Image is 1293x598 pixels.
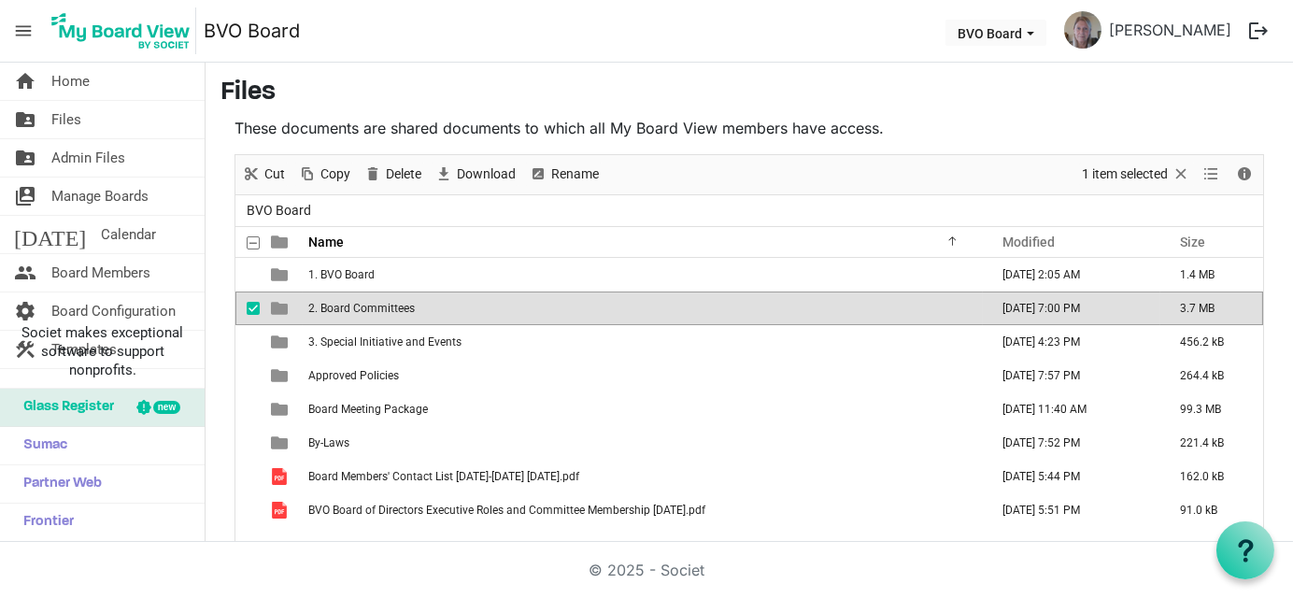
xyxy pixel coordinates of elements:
td: 456.2 kB is template cell column header Size [1160,325,1263,359]
td: 3.7 MB is template cell column header Size [1160,292,1263,325]
span: Modified [1002,235,1055,249]
span: people [14,254,36,292]
span: [DATE] [14,216,86,253]
span: 1 item selected [1080,163,1170,186]
td: checkbox [235,359,260,392]
td: checkbox [235,325,260,359]
td: is template cell column header type [260,392,303,426]
button: Delete [360,163,424,186]
span: folder_shared [14,139,36,177]
td: Board Members' Contact List 2025-2028 May 2025.pdf is template cell column header Name [303,460,983,493]
img: UTfCzewT5rXU4fD18_RCmd8NiOoEVvluYSMOXPyd4SwdCOh8sCAkHe7StodDouQN8cB_eyn1cfkqWhFEANIUxA_thumb.png [1064,11,1101,49]
span: Calendar [101,216,156,253]
button: BVO Board dropdownbutton [945,20,1046,46]
button: Cut [238,163,288,186]
span: Copy [319,163,352,186]
td: is template cell column header type [260,493,303,527]
td: 2. Board Committees is template cell column header Name [303,292,983,325]
div: new [153,401,180,414]
button: Download [431,163,519,186]
td: checkbox [235,426,260,460]
span: 3. Special Initiative and Events [308,335,462,349]
td: 99.3 MB is template cell column header Size [1160,392,1263,426]
td: Board Meeting Package is template cell column header Name [303,392,983,426]
span: Glass Register [14,389,114,426]
button: View dropdownbutton [1201,163,1223,186]
div: Cut [235,155,291,194]
span: Name [308,235,344,249]
td: BVO Board of Directors Executive Roles and Committee Membership May 2025.pdf is template cell col... [303,493,983,527]
a: My Board View Logo [46,7,204,54]
td: 264.4 kB is template cell column header Size [1160,359,1263,392]
td: September 12, 2025 7:00 PM column header Modified [983,292,1160,325]
td: September 07, 2025 7:57 PM column header Modified [983,359,1160,392]
span: Manage Boards [51,178,149,215]
td: September 07, 2025 7:52 PM column header Modified [983,426,1160,460]
td: 91.0 kB is template cell column header Size [1160,493,1263,527]
a: [PERSON_NAME] [1101,11,1239,49]
div: Delete [357,155,428,194]
td: By-Laws is template cell column header Name [303,426,983,460]
div: Rename [522,155,605,194]
span: Approved Policies [308,369,399,382]
span: settings [14,292,36,330]
span: switch_account [14,178,36,215]
span: Size [1180,235,1205,249]
span: 1. BVO Board [308,268,375,281]
span: Frontier [14,504,74,541]
td: Approved Policies is template cell column header Name [303,359,983,392]
td: checkbox [235,493,260,527]
button: Selection [1079,163,1194,186]
td: 1.4 MB is template cell column header Size [1160,258,1263,292]
span: Sumac [14,427,67,464]
span: Societ makes exceptional software to support nonprofits. [8,323,196,379]
span: By-Laws [308,436,349,449]
span: BVO Board [243,199,315,222]
td: June 02, 2025 5:51 PM column header Modified [983,493,1160,527]
p: These documents are shared documents to which all My Board View members have access. [234,117,1264,139]
td: checkbox [235,292,260,325]
span: Cut [263,163,287,186]
div: Details [1229,155,1260,194]
div: Copy [291,155,357,194]
td: is template cell column header type [260,325,303,359]
td: is template cell column header type [260,359,303,392]
td: checkbox [235,460,260,493]
td: September 12, 2025 2:05 AM column header Modified [983,258,1160,292]
div: Download [428,155,522,194]
span: Admin Files [51,139,125,177]
a: © 2025 - Societ [589,561,704,579]
span: Delete [384,163,423,186]
td: is template cell column header type [260,426,303,460]
button: Details [1232,163,1257,186]
td: October 29, 2024 4:23 PM column header Modified [983,325,1160,359]
span: Board Configuration [51,292,176,330]
span: 2. Board Committees [308,302,415,315]
td: 3. Special Initiative and Events is template cell column header Name [303,325,983,359]
td: checkbox [235,258,260,292]
div: View [1197,155,1229,194]
span: Home [51,63,90,100]
h3: Files [220,78,1278,109]
span: Board Members' Contact List [DATE]-[DATE] [DATE].pdf [308,470,579,483]
td: 162.0 kB is template cell column header Size [1160,460,1263,493]
span: Rename [549,163,601,186]
button: logout [1239,11,1278,50]
span: Files [51,101,81,138]
td: is template cell column header type [260,292,303,325]
span: BVO Board of Directors Executive Roles and Committee Membership [DATE].pdf [308,504,705,517]
span: Partner Web [14,465,102,503]
td: September 23, 2025 11:40 AM column header Modified [983,392,1160,426]
td: is template cell column header type [260,258,303,292]
a: BVO Board [204,12,300,50]
button: Copy [294,163,353,186]
span: Board Members [51,254,150,292]
td: 1. BVO Board is template cell column header Name [303,258,983,292]
td: checkbox [235,392,260,426]
button: Rename [525,163,602,186]
span: menu [6,13,41,49]
span: Board Meeting Package [308,403,428,416]
div: Clear selection [1075,155,1197,194]
td: June 02, 2025 5:44 PM column header Modified [983,460,1160,493]
img: My Board View Logo [46,7,196,54]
